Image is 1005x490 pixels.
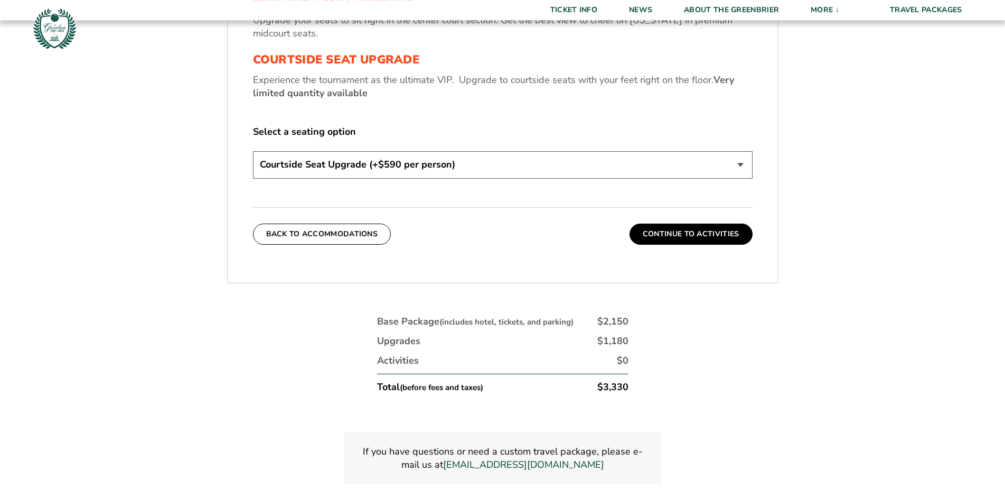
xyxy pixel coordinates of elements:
button: Continue To Activities [630,224,753,245]
button: Back To Accommodations [253,224,391,245]
div: Total [377,381,483,394]
p: Experience the tournament as the ultimate VIP. Upgrade to courtside seats with your feet right on... [253,73,753,100]
label: Select a seating option [253,125,753,138]
div: $0 [617,354,628,367]
div: $1,180 [597,335,628,348]
p: Upgrade your seats to sit right in the center court section. Get the best view to cheer on [US_ST... [253,14,753,40]
div: Upgrades [377,335,420,348]
img: Greenbrier Tip-Off [32,5,78,51]
a: Link greenbriertipoff@intersport.global [443,458,604,471]
div: $2,150 [597,315,628,328]
strong: Very limited quantity available [253,73,734,99]
p: If you have questions or need a custom travel package, please e-mail us at [357,445,649,471]
small: (before fees and taxes) [400,382,483,393]
div: $3,330 [597,381,628,394]
small: (includes hotel, tickets, and parking) [439,317,574,327]
div: Activities [377,354,419,367]
div: Base Package [377,315,574,328]
h3: Courtside Seat Upgrade [253,53,753,67]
